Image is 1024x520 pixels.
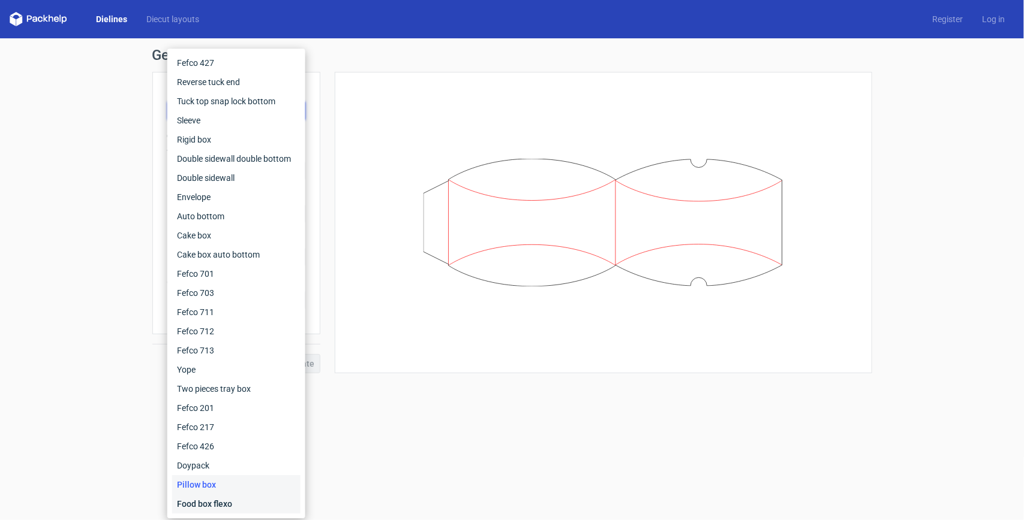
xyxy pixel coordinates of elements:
div: Auto bottom [172,207,301,226]
div: Fefco 217 [172,418,301,437]
div: Fefco 701 [172,264,301,283]
div: Fefco 711 [172,303,301,322]
div: Fefco 426 [172,437,301,456]
div: Reverse tuck end [172,72,301,92]
div: Fefco 427 [172,53,301,72]
a: Dielines [86,13,137,25]
div: Fefco 201 [172,398,301,418]
div: Rigid box [172,130,301,149]
div: Double sidewall double bottom [172,149,301,168]
div: Double sidewall [172,168,301,188]
h1: Generate new dieline [152,48,872,62]
div: Sleeve [172,111,301,130]
a: Log in [972,13,1014,25]
div: Fefco 703 [172,283,301,303]
div: Doypack [172,456,301,475]
div: Cake box [172,226,301,245]
div: Cake box auto bottom [172,245,301,264]
a: Diecut layouts [137,13,209,25]
div: Tuck top snap lock bottom [172,92,301,111]
div: Yope [172,360,301,379]
a: Register [923,13,972,25]
div: Two pieces tray box [172,379,301,398]
div: Food box flexo [172,494,301,513]
div: Fefco 712 [172,322,301,341]
div: Pillow box [172,475,301,494]
div: Envelope [172,188,301,207]
div: Fefco 713 [172,341,301,360]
